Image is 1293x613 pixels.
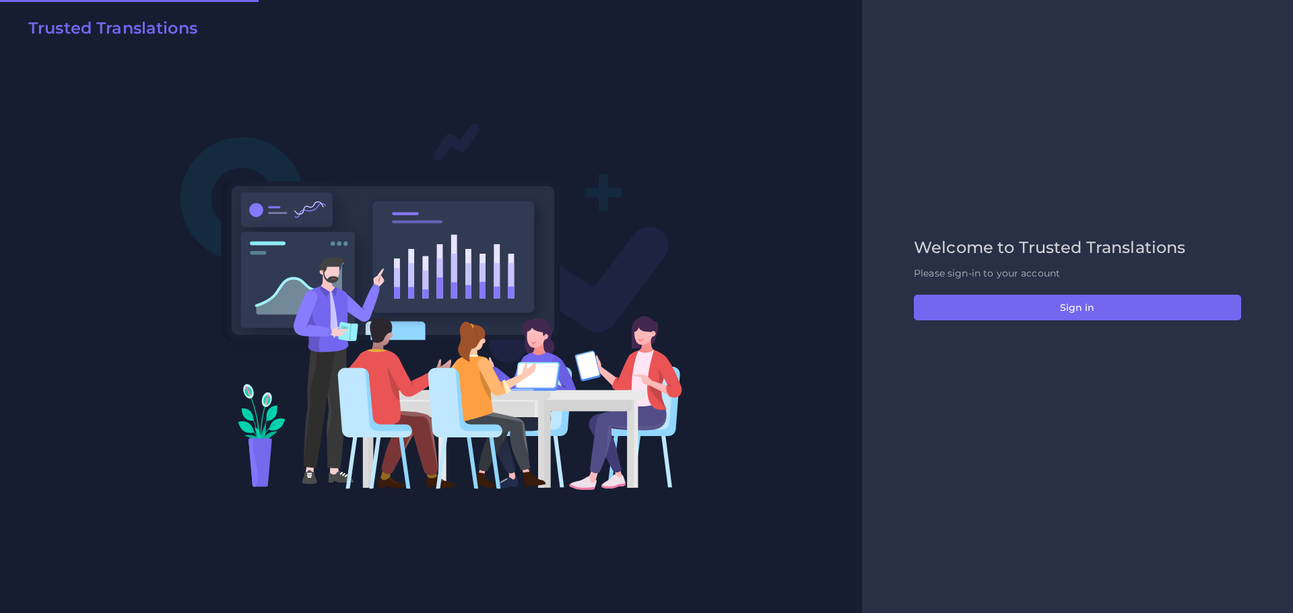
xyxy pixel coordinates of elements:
h2: Trusted Translations [28,19,197,38]
button: Sign in [914,295,1241,320]
p: Please sign-in to your account [914,266,1241,281]
h2: Welcome to Trusted Translations [914,238,1241,258]
a: Trusted Translations [19,19,197,43]
img: Login V2 [180,122,683,491]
